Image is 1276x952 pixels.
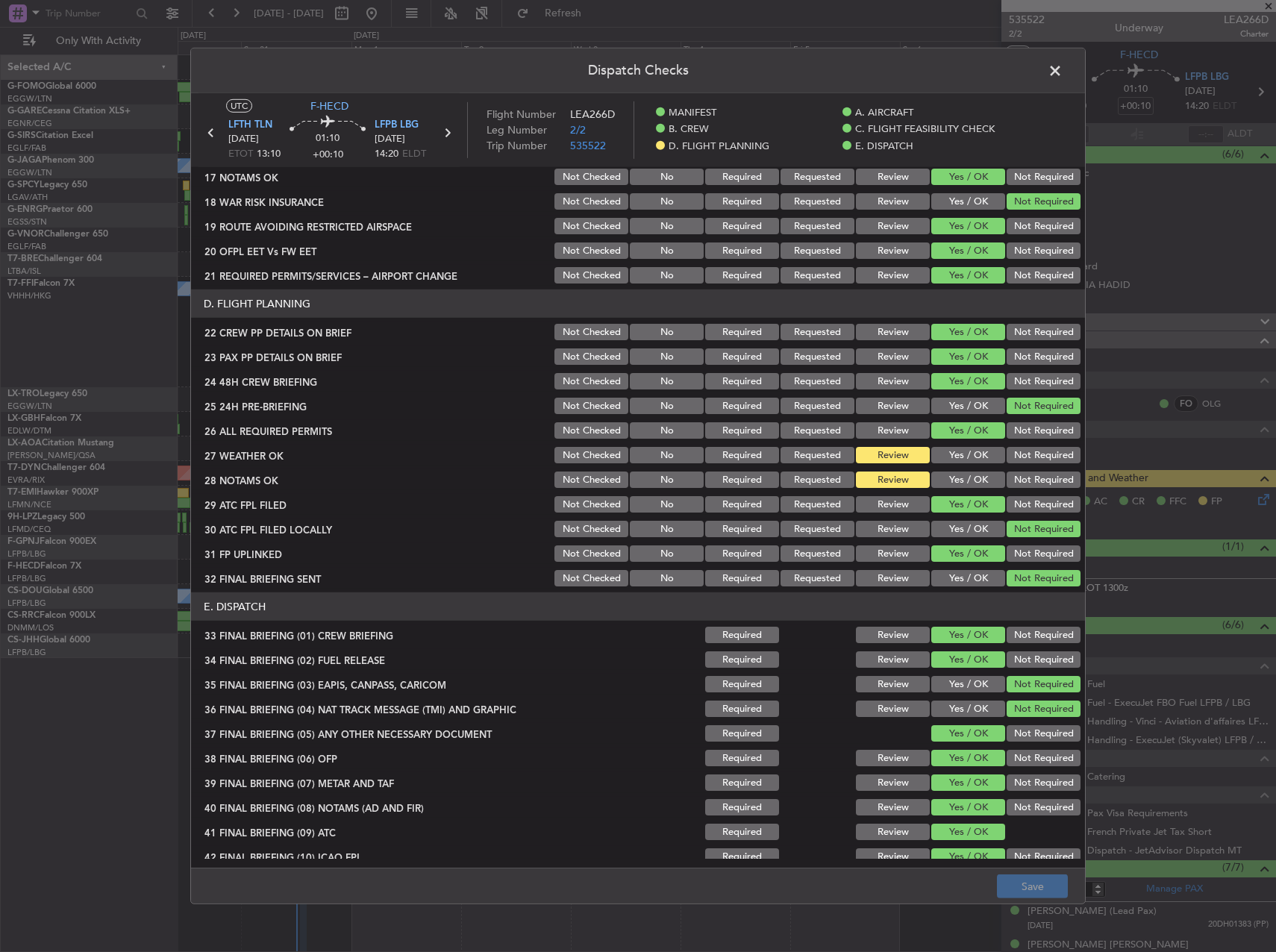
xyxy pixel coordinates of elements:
[191,48,1085,93] header: Dispatch Checks
[931,676,1005,692] button: Yes / OK
[1007,193,1080,210] button: Not Required
[931,169,1005,185] button: Yes / OK
[931,521,1005,537] button: Yes / OK
[1007,496,1080,513] button: Not Required
[931,701,1005,717] button: Yes / OK
[931,348,1005,365] button: Yes / OK
[1007,725,1080,742] button: Not Required
[1007,750,1080,766] button: Not Required
[1007,521,1080,537] button: Not Required
[931,267,1005,284] button: Yes / OK
[931,774,1005,791] button: Yes / OK
[1007,545,1080,562] button: Not Required
[1007,267,1080,284] button: Not Required
[1007,398,1080,414] button: Not Required
[931,824,1005,840] button: Yes / OK
[931,472,1005,488] button: Yes / OK
[1007,422,1080,439] button: Not Required
[931,651,1005,668] button: Yes / OK
[1007,627,1080,643] button: Not Required
[931,373,1005,389] button: Yes / OK
[1007,774,1080,791] button: Not Required
[931,324,1005,340] button: Yes / OK
[931,496,1005,513] button: Yes / OK
[1007,218,1080,234] button: Not Required
[1007,676,1080,692] button: Not Required
[931,398,1005,414] button: Yes / OK
[1007,242,1080,259] button: Not Required
[1007,799,1080,815] button: Not Required
[931,447,1005,463] button: Yes / OK
[931,218,1005,234] button: Yes / OK
[1007,447,1080,463] button: Not Required
[931,570,1005,586] button: Yes / OK
[931,627,1005,643] button: Yes / OK
[1007,169,1080,185] button: Not Required
[1007,701,1080,717] button: Not Required
[931,848,1005,865] button: Yes / OK
[931,545,1005,562] button: Yes / OK
[931,242,1005,259] button: Yes / OK
[931,725,1005,742] button: Yes / OK
[931,750,1005,766] button: Yes / OK
[1007,651,1080,668] button: Not Required
[931,422,1005,439] button: Yes / OK
[931,193,1005,210] button: Yes / OK
[1007,848,1080,865] button: Not Required
[1007,348,1080,365] button: Not Required
[1007,570,1080,586] button: Not Required
[1007,472,1080,488] button: Not Required
[931,799,1005,815] button: Yes / OK
[1007,324,1080,340] button: Not Required
[1007,373,1080,389] button: Not Required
